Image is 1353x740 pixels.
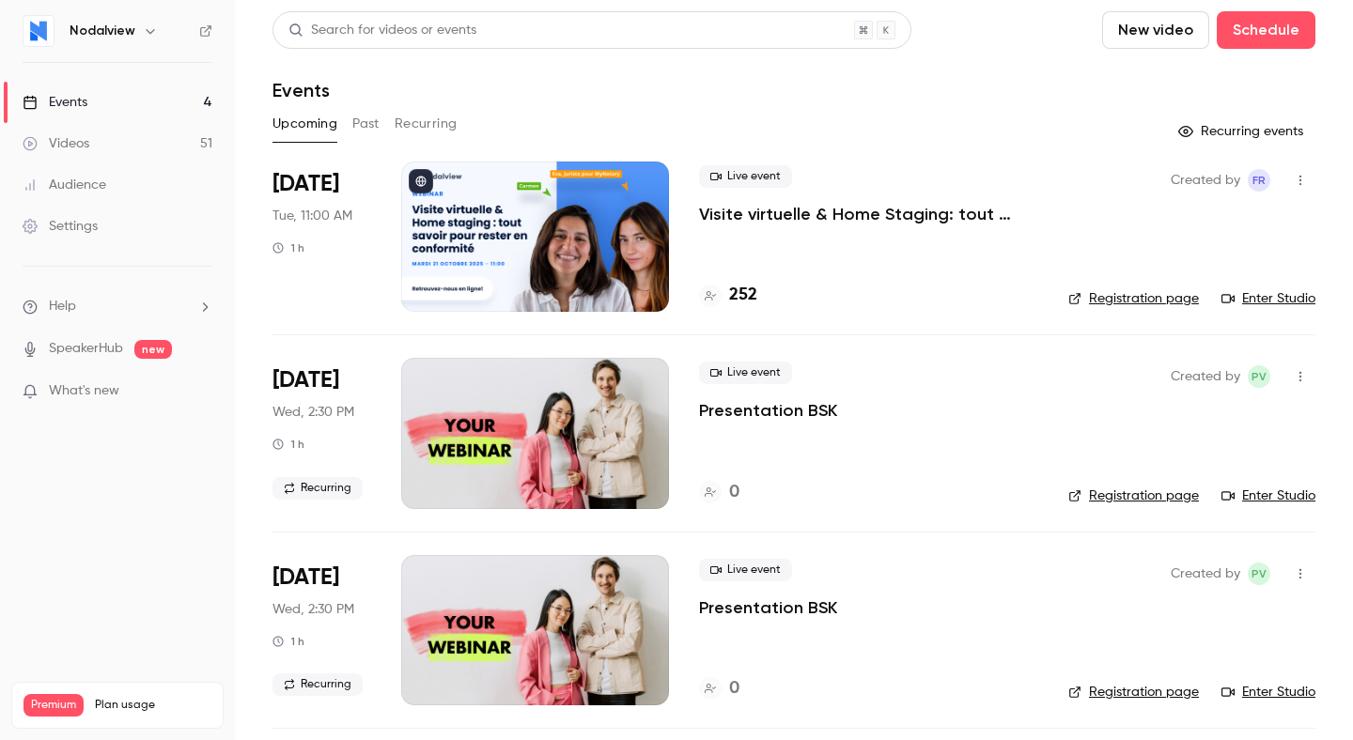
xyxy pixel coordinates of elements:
a: Visite virtuelle & Home Staging: tout savoir pour rester en conformité [699,203,1038,225]
h4: 0 [729,480,739,505]
button: Upcoming [272,109,337,139]
a: Registration page [1068,683,1199,701]
a: Enter Studio [1221,289,1315,308]
h6: Nodalview [70,22,135,40]
span: Live event [699,362,792,384]
span: PV [1252,563,1267,585]
span: [DATE] [272,563,339,593]
a: Presentation BSK [699,399,837,422]
a: Presentation BSK [699,596,837,619]
span: Live event [699,559,792,581]
span: Live event [699,165,792,188]
span: [DATE] [272,365,339,395]
button: Recurring [395,109,458,139]
span: Created by [1171,365,1240,388]
a: 0 [699,480,739,505]
a: Registration page [1068,289,1199,308]
span: What's new [49,381,119,401]
span: Created by [1171,563,1240,585]
span: Help [49,297,76,316]
a: Enter Studio [1221,683,1315,701]
button: Schedule [1217,11,1315,49]
span: Paul Vérine [1248,365,1270,388]
li: help-dropdown-opener [23,297,212,316]
div: Aug 26 Wed, 2:30 PM (Europe/Paris) [272,555,371,705]
button: Recurring events [1170,116,1315,146]
div: Search for videos or events [288,21,476,40]
span: [DATE] [272,169,339,199]
h4: 0 [729,676,739,701]
span: Plan usage [95,698,211,713]
a: 0 [699,676,739,701]
button: Past [352,109,380,139]
span: PV [1252,365,1267,388]
span: Recurring [272,477,363,500]
h4: 252 [729,283,757,308]
span: Paul Vérine [1248,563,1270,585]
div: Oct 21 Tue, 11:00 AM (Europe/Brussels) [272,162,371,312]
span: Premium [23,694,84,717]
span: Recurring [272,673,363,696]
span: Tue, 11:00 AM [272,207,352,225]
div: Audience [23,176,106,194]
button: New video [1102,11,1209,49]
span: Created by [1171,169,1240,192]
a: SpeakerHub [49,339,123,359]
span: Florence Robert [1248,169,1270,192]
div: 1 h [272,634,304,649]
span: Wed, 2:30 PM [272,600,354,619]
span: FR [1252,169,1266,192]
div: 1 h [272,437,304,452]
div: Events [23,93,87,112]
div: 1 h [272,240,304,255]
span: Wed, 2:30 PM [272,403,354,422]
img: Nodalview [23,16,54,46]
h1: Events [272,79,330,101]
div: Jul 29 Wed, 2:30 PM (Europe/Paris) [272,358,371,508]
span: new [134,340,172,359]
a: 252 [699,283,757,308]
a: Registration page [1068,486,1199,505]
a: Enter Studio [1221,486,1315,505]
div: Videos [23,134,89,153]
div: Settings [23,217,98,236]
